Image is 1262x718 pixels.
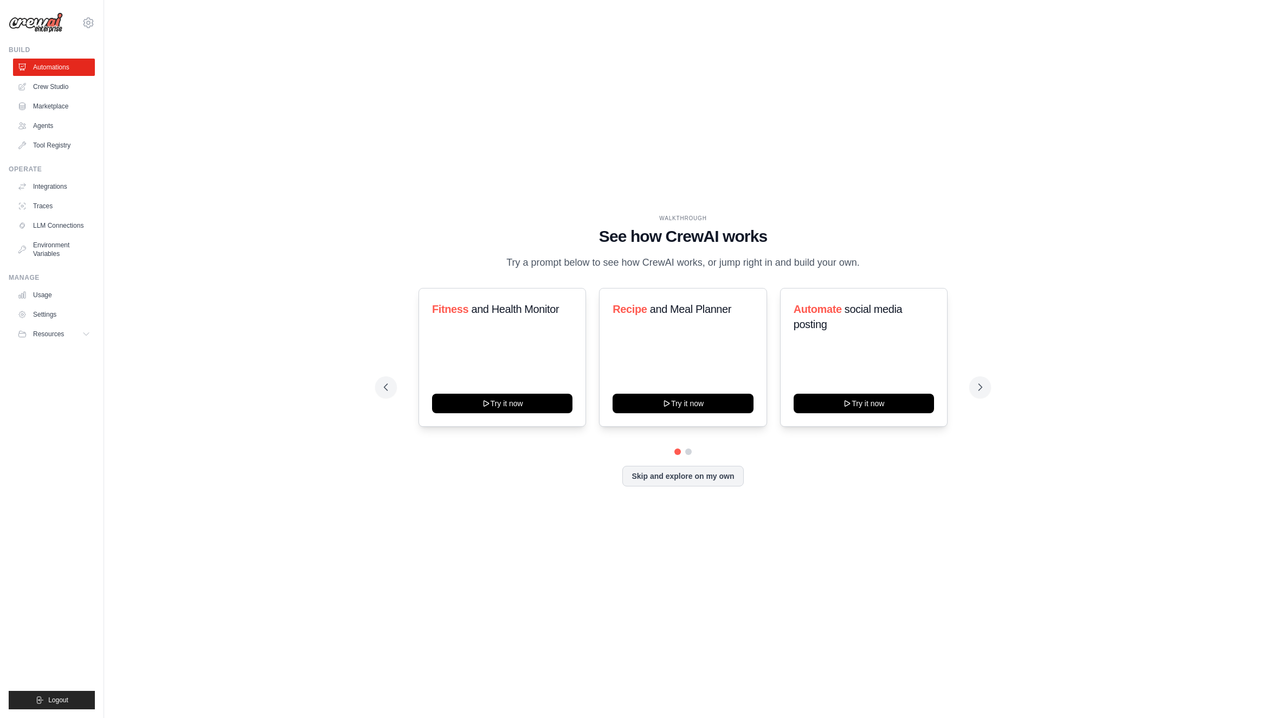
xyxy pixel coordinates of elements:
[13,286,95,304] a: Usage
[33,330,64,338] span: Resources
[471,303,559,315] span: and Health Monitor
[794,303,903,330] span: social media posting
[13,137,95,154] a: Tool Registry
[622,466,743,486] button: Skip and explore on my own
[13,117,95,134] a: Agents
[48,696,68,704] span: Logout
[384,227,982,246] h1: See how CrewAI works
[13,98,95,115] a: Marketplace
[9,165,95,174] div: Operate
[794,394,934,413] button: Try it now
[9,46,95,54] div: Build
[432,394,572,413] button: Try it now
[613,303,647,315] span: Recipe
[13,197,95,215] a: Traces
[13,236,95,262] a: Environment Variables
[13,325,95,343] button: Resources
[9,273,95,282] div: Manage
[384,214,982,222] div: WALKTHROUGH
[794,303,842,315] span: Automate
[613,394,753,413] button: Try it now
[13,178,95,195] a: Integrations
[9,12,63,33] img: Logo
[501,255,865,271] p: Try a prompt below to see how CrewAI works, or jump right in and build your own.
[13,306,95,323] a: Settings
[650,303,731,315] span: and Meal Planner
[13,217,95,234] a: LLM Connections
[13,78,95,95] a: Crew Studio
[9,691,95,709] button: Logout
[13,59,95,76] a: Automations
[432,303,468,315] span: Fitness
